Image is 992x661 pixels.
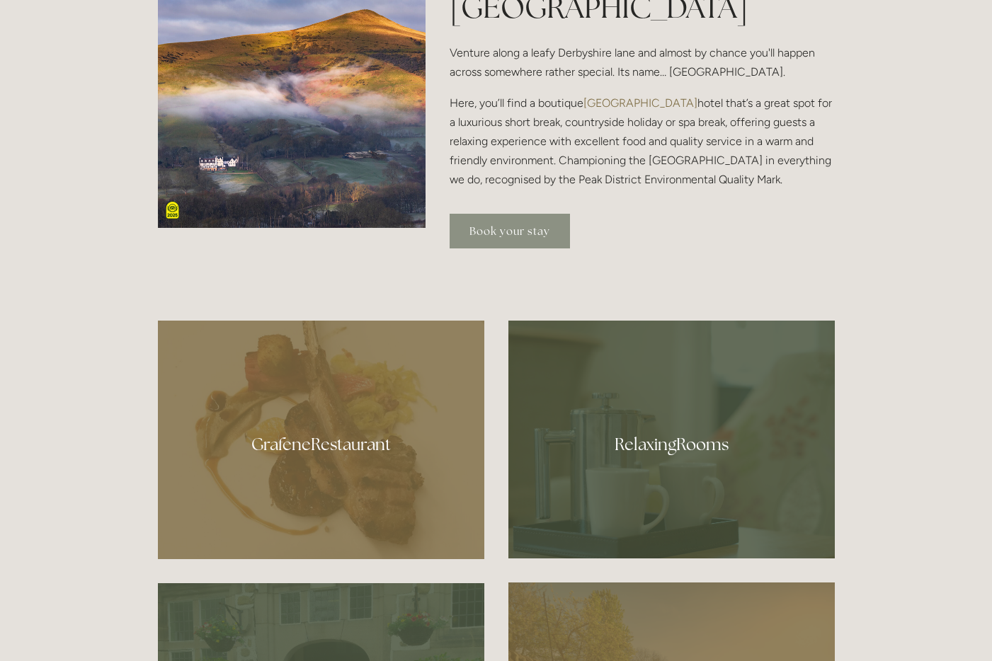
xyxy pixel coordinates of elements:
p: Venture along a leafy Derbyshire lane and almost by chance you'll happen across somewhere rather ... [450,43,834,81]
p: Here, you’ll find a boutique hotel that’s a great spot for a luxurious short break, countryside h... [450,93,834,190]
a: Cutlet and shoulder of Cabrito goat, smoked aubergine, beetroot terrine, savoy cabbage, melting b... [158,321,484,559]
a: [GEOGRAPHIC_DATA] [583,96,697,110]
a: Book your stay [450,214,570,248]
a: photo of a tea tray and its cups, Losehill House [508,321,835,558]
